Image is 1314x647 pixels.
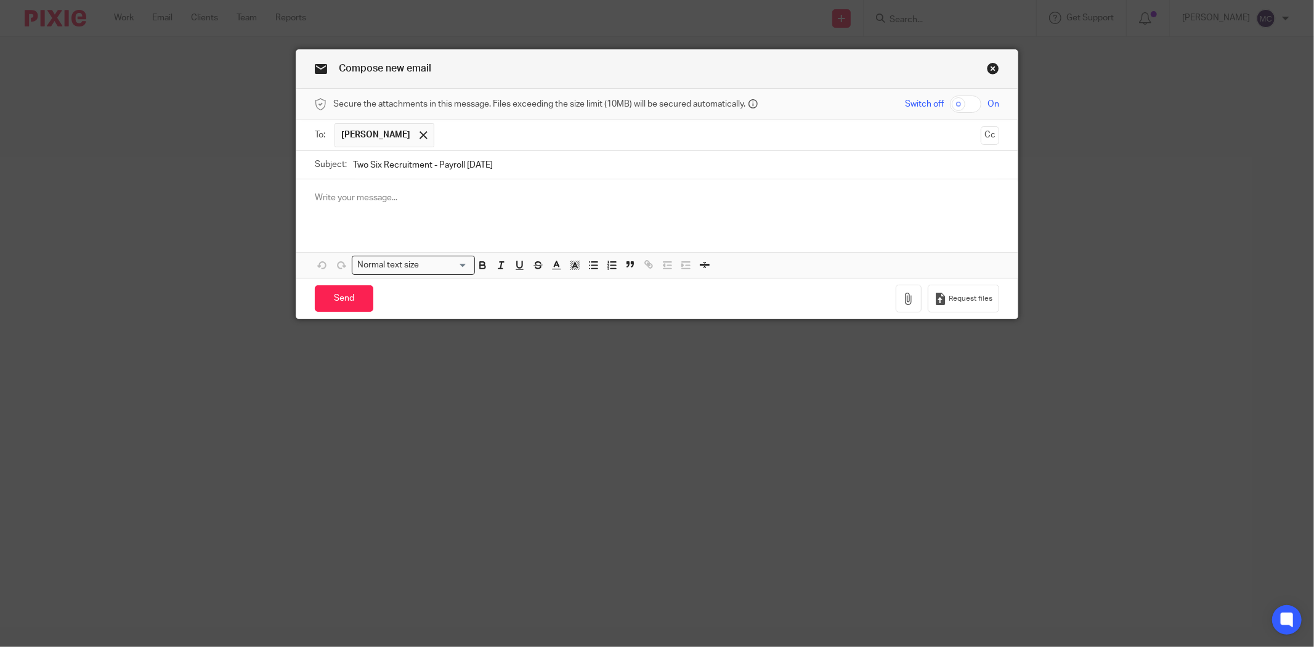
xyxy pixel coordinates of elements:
button: Cc [981,126,999,145]
label: To: [315,129,328,141]
span: Normal text size [355,259,422,272]
span: Switch off [905,98,944,110]
span: Request files [949,294,992,304]
span: On [988,98,999,110]
span: Secure the attachments in this message. Files exceeding the size limit (10MB) will be secured aut... [333,98,745,110]
label: Subject: [315,158,347,171]
div: Search for option [352,256,475,275]
span: Compose new email [339,63,431,73]
button: Request files [928,285,999,312]
input: Search for option [423,259,468,272]
span: [PERSON_NAME] [341,129,410,141]
input: Send [315,285,373,312]
a: Close this dialog window [987,62,999,79]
